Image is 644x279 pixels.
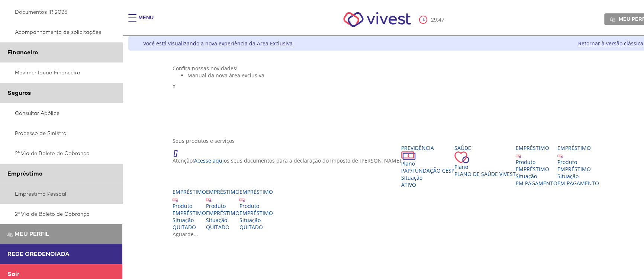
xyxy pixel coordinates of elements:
[239,188,273,231] a: Empréstimo Produto EMPRÉSTIMO Situação QUITADO
[173,217,206,224] div: Situação
[173,157,401,164] p: Atenção! os seus documentos para a declaração do Imposto de [PERSON_NAME]
[239,188,273,195] div: Empréstimo
[239,224,263,231] span: QUITADO
[206,224,229,231] span: QUITADO
[239,209,273,217] div: EMPRÉSTIMO
[516,166,557,173] div: EMPRÉSTIMO
[557,166,599,173] div: EMPRÉSTIMO
[557,153,563,158] img: ico_emprestimo.svg
[557,173,599,180] div: Situação
[173,231,614,238] div: Aguarde...
[173,137,614,144] div: Seus produtos e serviços
[401,144,454,151] div: Previdência
[401,144,454,188] a: Previdência PlanoPAP/Fundação CESP SituaçãoAtivo
[173,144,185,157] img: ico_atencao.png
[173,202,206,209] div: Produto
[401,181,416,188] span: Ativo
[206,217,239,224] div: Situação
[454,170,516,177] span: Plano de Saúde VIVEST
[557,180,599,187] span: EM PAGAMENTO
[7,250,70,258] span: Rede Credenciada
[173,137,614,238] section: <span lang="en" dir="ltr">ProdutosCard</span>
[516,144,557,187] a: Empréstimo Produto EMPRÉSTIMO Situação EM PAGAMENTO
[557,144,599,187] a: Empréstimo Produto EMPRÉSTIMO Situação EM PAGAMENTO
[173,188,206,231] a: Empréstimo Produto EMPRÉSTIMO Situação QUITADO
[173,83,176,90] span: X
[206,197,212,202] img: ico_emprestimo.svg
[173,65,614,72] div: Confira nossas novidades!
[143,40,293,47] div: Você está visualizando a nova experiência da Área Exclusiva
[610,17,615,22] img: Meu perfil
[173,224,196,231] span: QUITADO
[516,153,521,158] img: ico_emprestimo.svg
[516,144,557,151] div: Empréstimo
[431,16,437,23] span: 29
[401,174,454,181] div: Situação
[516,173,557,180] div: Situação
[401,151,416,160] img: ico_dinheiro.png
[401,160,454,167] div: Plano
[206,202,239,209] div: Produto
[335,4,419,35] img: Vivest
[516,158,557,166] div: Produto
[206,209,239,217] div: EMPRÉSTIMO
[557,158,599,166] div: Produto
[7,232,13,237] img: Meu perfil
[239,202,273,209] div: Produto
[7,89,31,97] span: Seguros
[173,188,206,195] div: Empréstimo
[194,157,224,164] a: Acesse aqui
[173,209,206,217] div: EMPRÉSTIMO
[454,144,516,177] a: Saúde PlanoPlano de Saúde VIVEST
[15,230,49,238] span: Meu perfil
[206,188,239,231] a: Empréstimo Produto EMPRÉSTIMO Situação QUITADO
[173,65,614,130] section: <span lang="pt-BR" dir="ltr">Visualizador do Conteúdo da Web</span> 1
[173,197,178,202] img: ico_emprestimo.svg
[7,48,38,56] span: Financeiro
[239,197,245,202] img: ico_emprestimo.svg
[419,16,446,24] div: :
[401,167,454,174] span: PAP/Fundação CESP
[187,72,264,79] span: Manual da nova área exclusiva
[438,16,444,23] span: 47
[138,14,154,29] div: Menu
[206,188,239,195] div: Empréstimo
[516,180,557,187] span: EM PAGAMENTO
[454,163,516,170] div: Plano
[239,217,273,224] div: Situação
[7,270,19,278] span: Sair
[7,170,42,177] span: Empréstimo
[557,144,599,151] div: Empréstimo
[454,151,469,163] img: ico_coracao.png
[454,144,516,151] div: Saúde
[578,40,643,47] a: Retornar à versão clássica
